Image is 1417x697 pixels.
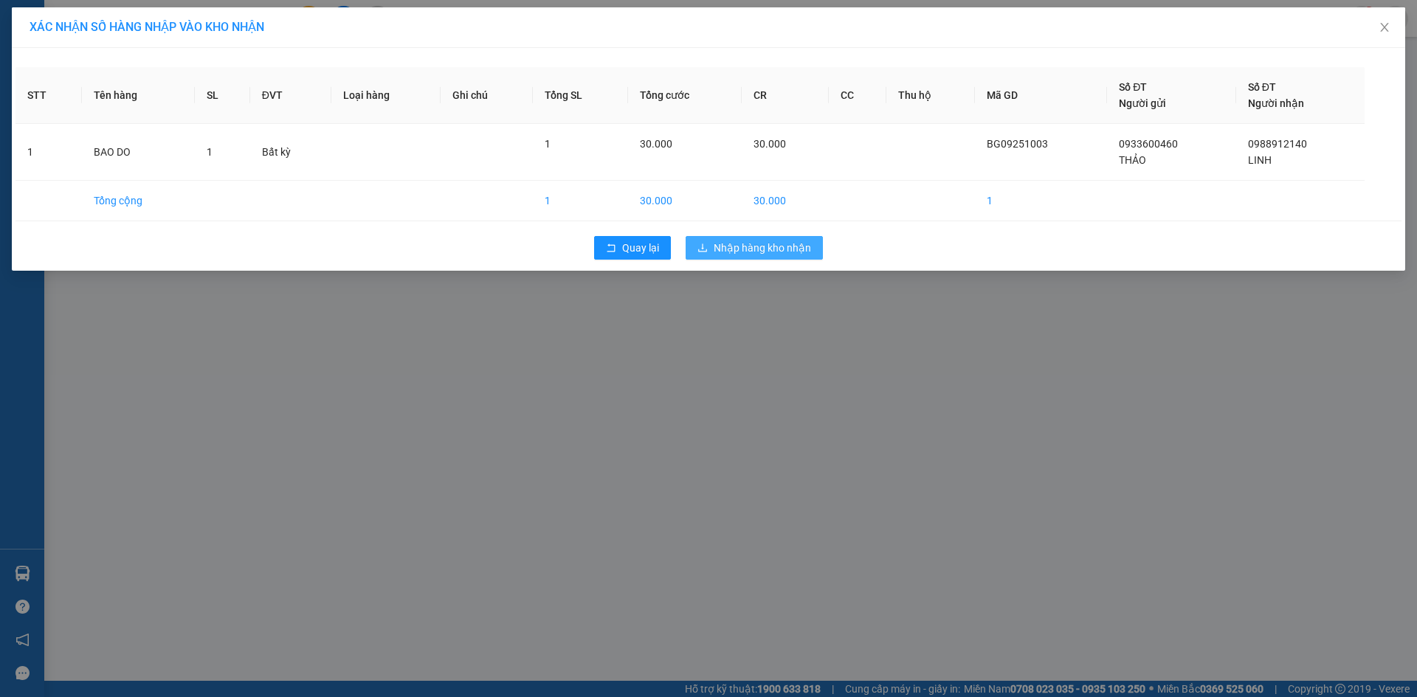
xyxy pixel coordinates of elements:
[1119,154,1146,166] span: THẢO
[7,63,102,79] li: VP 93 NTB Q1
[102,63,196,79] li: VP Bình Giã
[1119,97,1166,109] span: Người gửi
[102,82,112,92] span: environment
[1119,138,1178,150] span: 0933600460
[533,181,628,221] td: 1
[975,181,1107,221] td: 1
[1379,21,1390,33] span: close
[628,67,742,124] th: Tổng cước
[1248,138,1307,150] span: 0988912140
[195,67,250,124] th: SL
[975,67,1107,124] th: Mã GD
[331,67,441,124] th: Loại hàng
[545,138,551,150] span: 1
[742,67,829,124] th: CR
[622,240,659,256] span: Quay lại
[7,7,59,59] img: logo.jpg
[15,67,82,124] th: STT
[987,138,1048,150] span: BG09251003
[1248,154,1272,166] span: LINH
[714,240,811,256] span: Nhập hàng kho nhận
[82,124,195,181] td: BAO DO
[82,67,195,124] th: Tên hàng
[1248,97,1304,109] span: Người nhận
[7,82,18,92] span: environment
[686,236,823,260] button: downloadNhập hàng kho nhận
[1248,81,1276,93] span: Số ĐT
[640,138,672,150] span: 30.000
[533,67,628,124] th: Tổng SL
[102,81,195,109] b: 154/1 Bình Giã, P 8
[754,138,786,150] span: 30.000
[1364,7,1405,49] button: Close
[441,67,533,124] th: Ghi chú
[207,146,213,158] span: 1
[15,124,82,181] td: 1
[250,124,332,181] td: Bất kỳ
[1119,81,1147,93] span: Số ĐT
[7,7,214,35] li: Hoa Mai
[250,67,332,124] th: ĐVT
[829,67,886,124] th: CC
[7,81,99,142] b: 93 Nguyễn Thái Bình, [GEOGRAPHIC_DATA]
[82,181,195,221] td: Tổng cộng
[594,236,671,260] button: rollbackQuay lại
[697,243,708,254] span: download
[30,20,264,34] span: XÁC NHẬN SỐ HÀNG NHẬP VÀO KHO NHẬN
[886,67,975,124] th: Thu hộ
[606,243,616,254] span: rollback
[742,181,829,221] td: 30.000
[628,181,742,221] td: 30.000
